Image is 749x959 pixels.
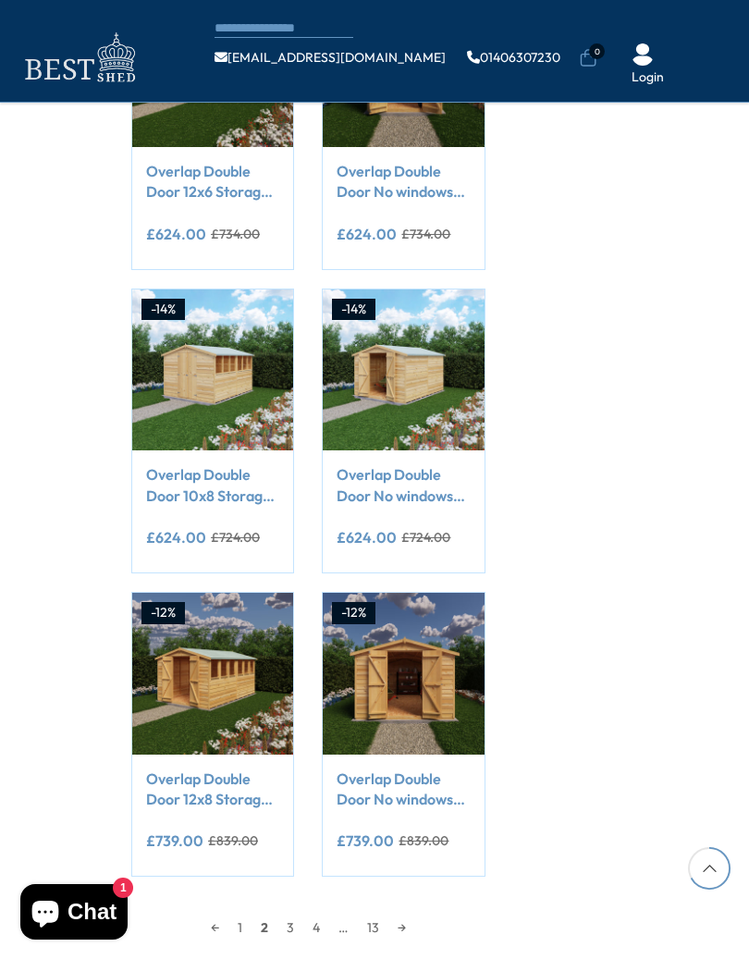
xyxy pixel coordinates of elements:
span: … [329,914,358,941]
a: ← [202,914,228,941]
a: Overlap Double Door 10x8 Storage Shed [146,464,279,506]
div: -14% [141,299,185,321]
a: Overlap Double Door 12x6 Storage Shed [146,161,279,203]
div: -12% [141,602,185,624]
div: -12% [332,602,375,624]
a: → [388,914,415,941]
del: £724.00 [211,531,260,544]
del: £724.00 [401,531,450,544]
ins: £624.00 [146,530,206,545]
del: £839.00 [399,834,448,847]
del: £734.00 [211,227,260,240]
a: 0 [579,49,597,68]
img: logo [14,28,143,88]
ins: £624.00 [146,227,206,241]
a: Overlap Double Door No windows 12x8 Storage Shed [337,768,470,810]
div: -14% [332,299,375,321]
a: 3 [277,914,303,941]
a: 4 [303,914,329,941]
a: 01406307230 [467,51,560,64]
span: 0 [589,43,605,59]
img: User Icon [632,43,654,66]
a: Overlap Double Door No windows 12x6 Storage Shed [337,161,470,203]
span: 2 [252,914,277,941]
ins: £624.00 [337,530,397,545]
ins: £739.00 [146,833,203,848]
a: Login [632,68,664,87]
del: £839.00 [208,834,258,847]
a: Overlap Double Door 12x8 Storage Shed [146,768,279,810]
a: 1 [228,914,252,941]
inbox-online-store-chat: Shopify online store chat [15,884,133,944]
a: 13 [358,914,388,941]
a: Overlap Double Door No windows 10x8 Storage Shed [337,464,470,506]
a: [EMAIL_ADDRESS][DOMAIN_NAME] [215,51,446,64]
ins: £739.00 [337,833,394,848]
del: £734.00 [401,227,450,240]
ins: £624.00 [337,227,397,241]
